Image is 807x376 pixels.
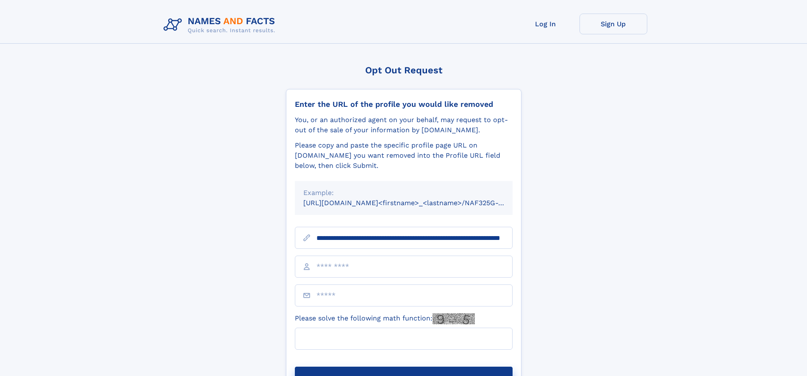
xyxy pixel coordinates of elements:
[295,100,513,109] div: Enter the URL of the profile you would like removed
[512,14,580,34] a: Log In
[295,140,513,171] div: Please copy and paste the specific profile page URL on [DOMAIN_NAME] you want removed into the Pr...
[160,14,282,36] img: Logo Names and Facts
[295,313,475,324] label: Please solve the following math function:
[303,199,529,207] small: [URL][DOMAIN_NAME]<firstname>_<lastname>/NAF325G-xxxxxxxx
[295,115,513,135] div: You, or an authorized agent on your behalf, may request to opt-out of the sale of your informatio...
[303,188,504,198] div: Example:
[286,65,521,75] div: Opt Out Request
[580,14,647,34] a: Sign Up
